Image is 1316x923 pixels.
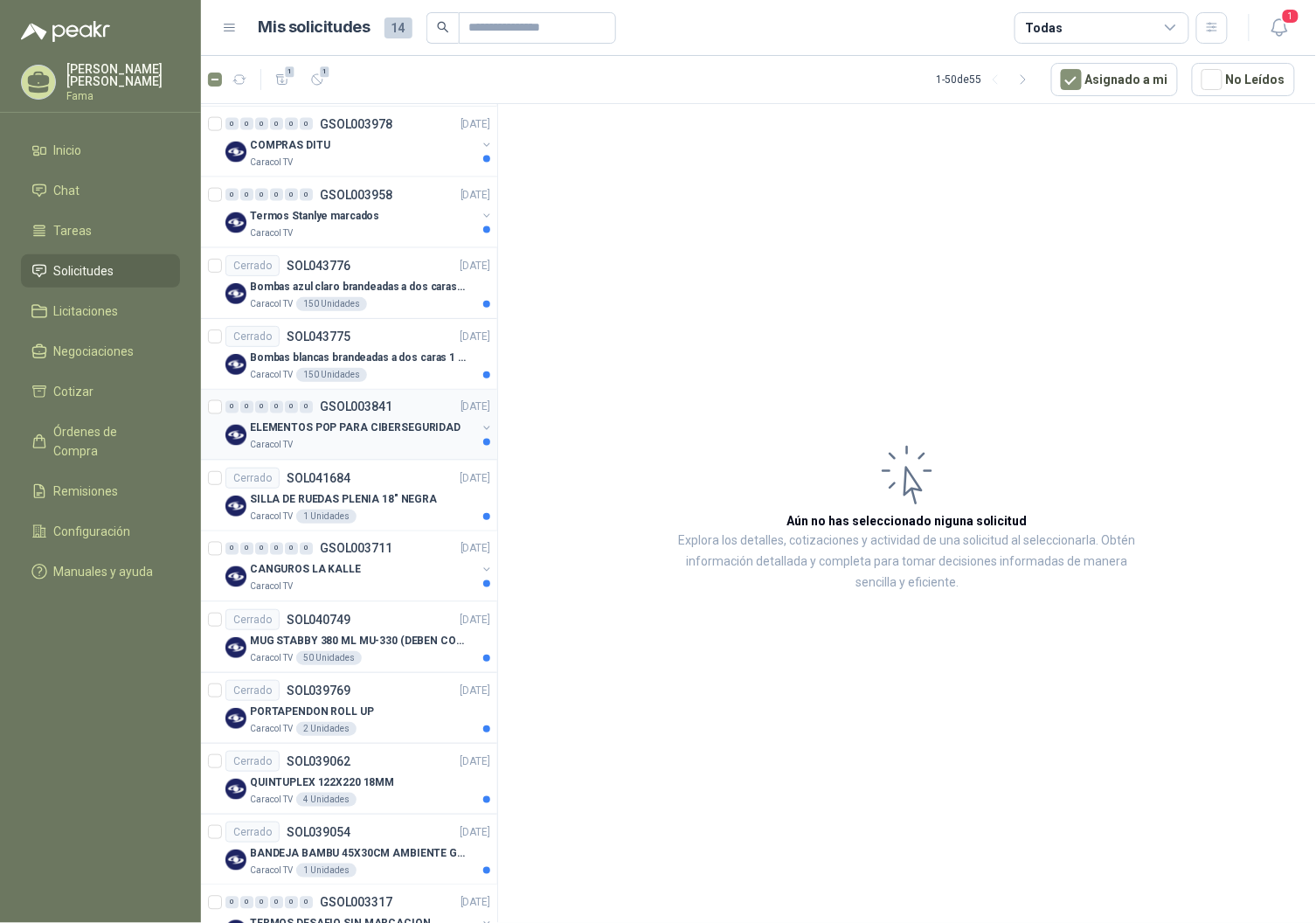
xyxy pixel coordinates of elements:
[54,181,80,200] span: Chat
[285,189,298,201] div: 0
[319,65,331,79] span: 1
[250,793,293,807] p: Caracol TV
[225,822,280,843] div: Cerrado
[54,482,119,501] span: Remisiones
[270,543,283,555] div: 0
[225,751,280,772] div: Cerrado
[225,255,280,276] div: Cerrado
[21,214,180,247] a: Tareas
[21,21,110,42] img: Logo peakr
[54,261,114,281] span: Solicitudes
[255,543,268,555] div: 0
[461,258,490,274] p: [DATE]
[437,21,449,33] span: search
[225,609,280,630] div: Cerrado
[270,897,283,909] div: 0
[21,295,180,328] a: Licitaciones
[287,330,350,343] p: SOL043775
[225,538,494,594] a: 0 0 0 0 0 0 GSOL003711[DATE] Company LogoCANGUROS LA KALLECaracol TV
[225,680,280,701] div: Cerrado
[201,602,497,673] a: CerradoSOL040749[DATE] Company LogoMUG STABBY 380 ML MU-330 (DEBEN COTIZAR ESTA REF)Caracol TV50 ...
[54,221,93,240] span: Tareas
[1281,8,1300,24] span: 1
[250,774,394,791] p: QUINTUPLEX 122X220 18MM
[21,375,180,408] a: Cotizar
[21,475,180,508] a: Remisiones
[250,156,293,170] p: Caracol TV
[255,118,268,130] div: 0
[300,897,313,909] div: 0
[285,118,298,130] div: 0
[268,66,296,94] button: 1
[1192,63,1295,96] button: No Leídos
[786,511,1028,531] h3: Aún no has seleccionado niguna solicitud
[225,118,239,130] div: 0
[240,401,253,413] div: 0
[54,422,163,461] span: Órdenes de Compra
[936,66,1037,94] div: 1 - 50 de 55
[225,354,246,375] img: Company Logo
[225,114,494,170] a: 0 0 0 0 0 0 GSOL003978[DATE] Company LogoCOMPRAS DITUCaracol TV
[300,189,313,201] div: 0
[296,864,357,878] div: 1 Unidades
[259,15,371,40] h1: Mis solicitudes
[250,208,379,225] p: Termos Stanlye marcados
[320,118,392,130] p: GSOL003978
[225,142,246,163] img: Company Logo
[201,815,497,885] a: CerradoSOL039054[DATE] Company LogoBANDEJA BAMBU 45X30CM AMBIENTE GOURMETCaracol TV1 Unidades
[461,116,490,133] p: [DATE]
[225,708,246,729] img: Company Logo
[285,543,298,555] div: 0
[461,399,490,416] p: [DATE]
[320,401,392,413] p: GSOL003841
[54,342,135,361] span: Negociaciones
[384,17,412,38] span: 14
[250,580,293,594] p: Caracol TV
[673,531,1141,593] p: Explora los detalles, cotizaciones y actividad de una solicitud al seleccionarla. Obtén informaci...
[300,118,313,130] div: 0
[284,65,296,79] span: 1
[287,826,350,838] p: SOL039054
[240,189,253,201] div: 0
[225,468,280,489] div: Cerrado
[461,683,490,699] p: [DATE]
[225,189,239,201] div: 0
[270,189,283,201] div: 0
[250,350,468,366] p: Bombas blancas brandeadas a dos caras 1 tinta
[287,684,350,697] p: SOL039769
[201,673,497,744] a: CerradoSOL039769[DATE] Company LogoPORTAPENDON ROLL UPCaracol TV2 Unidades
[201,461,497,531] a: CerradoSOL041684[DATE] Company LogoSILLA DE RUEDAS PLENIA 18" NEGRACaracol TV1 Unidades
[287,755,350,767] p: SOL039062
[296,651,362,665] div: 50 Unidades
[225,397,494,453] a: 0 0 0 0 0 0 GSOL003841[DATE] Company LogoELEMENTOS POP PARA CIBERSEGURIDADCaracol TV
[250,279,468,295] p: Bombas azul claro brandeadas a dos caras 1 tinta
[270,401,283,413] div: 0
[21,134,180,167] a: Inicio
[250,722,293,736] p: Caracol TV
[320,543,392,555] p: GSOL003711
[250,562,361,579] p: CANGUROS LA KALLE
[225,326,280,347] div: Cerrado
[225,283,246,304] img: Company Logo
[225,401,239,413] div: 0
[461,824,490,841] p: [DATE]
[300,543,313,555] div: 0
[250,651,293,665] p: Caracol TV
[225,897,239,909] div: 0
[54,562,154,581] span: Manuales y ayuda
[250,704,374,720] p: PORTAPENDON ROLL UP
[54,522,131,541] span: Configuración
[461,612,490,628] p: [DATE]
[287,260,350,272] p: SOL043776
[250,439,293,453] p: Caracol TV
[255,897,268,909] div: 0
[255,401,268,413] div: 0
[250,420,461,437] p: ELEMENTOS POP PARA CIBERSEGURIDAD
[201,319,497,390] a: CerradoSOL043775[DATE] Company LogoBombas blancas brandeadas a dos caras 1 tintaCaracol TV150 Uni...
[201,248,497,319] a: CerradoSOL043776[DATE] Company LogoBombas azul claro brandeadas a dos caras 1 tintaCaracol TV150 ...
[225,637,246,658] img: Company Logo
[461,895,490,912] p: [DATE]
[287,472,350,484] p: SOL041684
[225,779,246,800] img: Company Logo
[225,184,494,240] a: 0 0 0 0 0 0 GSOL003958[DATE] Company LogoTermos Stanlye marcadosCaracol TV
